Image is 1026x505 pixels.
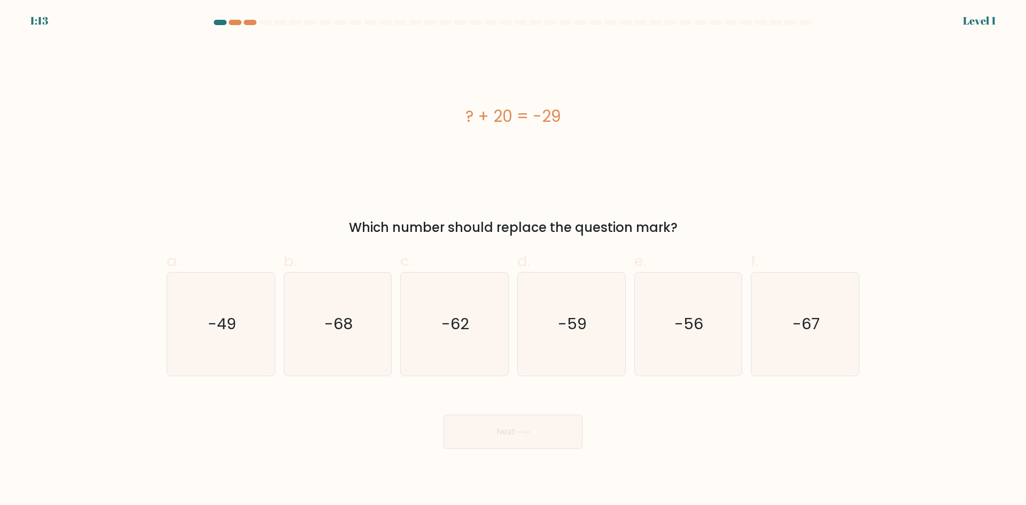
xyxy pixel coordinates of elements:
text: -56 [675,313,704,335]
text: -67 [792,313,820,335]
text: -59 [558,313,587,335]
div: 1:13 [30,13,48,29]
span: c. [400,251,412,271]
div: Which number should replace the question mark? [173,218,853,237]
span: a. [167,251,180,271]
span: e. [634,251,646,271]
div: Level 1 [963,13,996,29]
span: f. [751,251,758,271]
span: b. [284,251,297,271]
span: d. [517,251,530,271]
button: Next [444,415,582,449]
text: -62 [442,313,470,335]
text: -68 [324,313,353,335]
text: -49 [208,313,236,335]
div: ? + 20 = -29 [167,104,859,128]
